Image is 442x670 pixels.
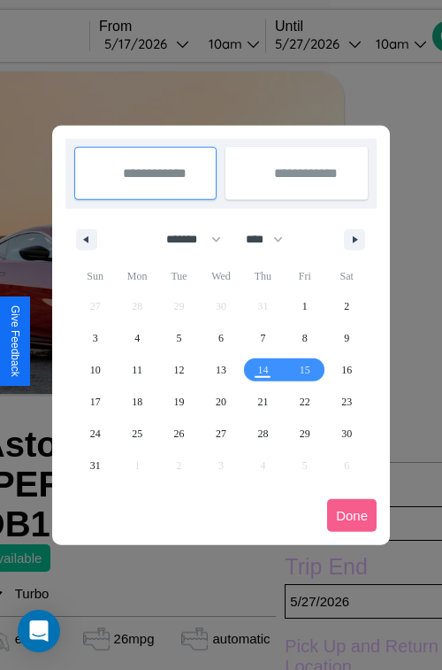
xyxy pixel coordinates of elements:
span: 12 [174,354,185,386]
button: 16 [326,354,368,386]
button: 7 [242,322,284,354]
span: 23 [341,386,352,418]
span: 31 [90,450,101,481]
button: 14 [242,354,284,386]
button: 21 [242,386,284,418]
span: 30 [341,418,352,450]
button: 18 [116,386,157,418]
span: 25 [132,418,142,450]
button: 8 [284,322,325,354]
button: 13 [200,354,241,386]
span: Sat [326,262,368,290]
span: 5 [177,322,182,354]
button: 27 [200,418,241,450]
button: 22 [284,386,325,418]
span: 14 [257,354,268,386]
button: 29 [284,418,325,450]
button: 1 [284,290,325,322]
span: 22 [300,386,310,418]
button: 12 [158,354,200,386]
span: 6 [218,322,224,354]
span: 7 [260,322,265,354]
span: 15 [300,354,310,386]
span: 2 [344,290,349,322]
button: 24 [74,418,116,450]
button: 5 [158,322,200,354]
button: 15 [284,354,325,386]
span: 19 [174,386,185,418]
button: 25 [116,418,157,450]
button: 20 [200,386,241,418]
button: 17 [74,386,116,418]
span: 29 [300,418,310,450]
span: 4 [134,322,140,354]
button: 31 [74,450,116,481]
button: 4 [116,322,157,354]
span: Tue [158,262,200,290]
span: 3 [93,322,98,354]
button: 11 [116,354,157,386]
button: 28 [242,418,284,450]
span: 24 [90,418,101,450]
span: 11 [132,354,142,386]
button: 10 [74,354,116,386]
button: Done [327,499,377,532]
button: 26 [158,418,200,450]
button: 9 [326,322,368,354]
span: 13 [216,354,226,386]
span: 16 [341,354,352,386]
span: Fri [284,262,325,290]
span: 27 [216,418,226,450]
button: 19 [158,386,200,418]
button: 30 [326,418,368,450]
span: 8 [302,322,308,354]
span: 20 [216,386,226,418]
span: 28 [257,418,268,450]
div: Open Intercom Messenger [18,610,60,652]
span: 21 [257,386,268,418]
button: 23 [326,386,368,418]
span: 10 [90,354,101,386]
span: 9 [344,322,349,354]
span: Sun [74,262,116,290]
span: Thu [242,262,284,290]
button: 3 [74,322,116,354]
span: Mon [116,262,157,290]
span: 17 [90,386,101,418]
button: 6 [200,322,241,354]
span: 1 [302,290,308,322]
div: Give Feedback [9,305,21,377]
span: 26 [174,418,185,450]
span: 18 [132,386,142,418]
span: Wed [200,262,241,290]
button: 2 [326,290,368,322]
